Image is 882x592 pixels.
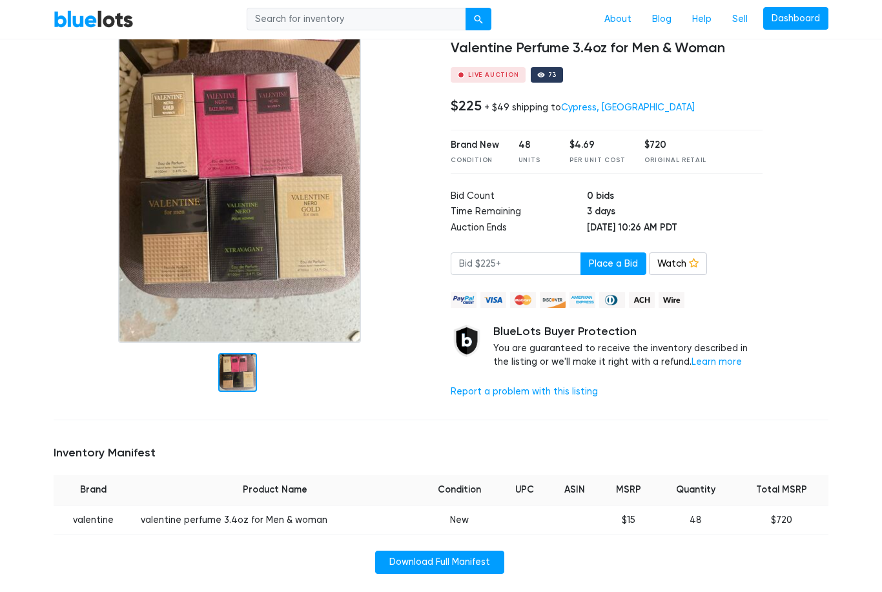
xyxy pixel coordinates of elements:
td: Time Remaining [451,205,587,221]
a: BlueLots [54,10,134,28]
div: Original Retail [644,156,706,166]
td: $720 [735,505,828,536]
button: Place a Bid [580,253,646,276]
td: valentine [54,505,133,536]
th: MSRP [600,476,657,505]
div: Condition [451,156,499,166]
a: Cypress, [GEOGRAPHIC_DATA] [561,103,695,114]
h4: Valentine Perfume 3.4oz for Men & Woman [451,41,763,57]
img: wire-908396882fe19aaaffefbd8e17b12f2f29708bd78693273c0e28e3a24408487f.png [659,292,684,309]
div: $4.69 [569,139,625,153]
a: Blog [642,7,682,32]
td: New [418,505,500,536]
div: $720 [644,139,706,153]
td: [DATE] 10:26 AM PDT [587,221,762,238]
th: ASIN [549,476,600,505]
th: Brand [54,476,133,505]
td: 3 days [587,205,762,221]
div: 73 [548,72,557,79]
th: Total MSRP [735,476,828,505]
th: UPC [500,476,549,505]
th: Quantity [657,476,735,505]
th: Condition [418,476,500,505]
div: Units [518,156,551,166]
h4: $225 [451,98,482,115]
a: Sell [722,7,758,32]
h5: Inventory Manifest [54,447,828,461]
input: Bid $225+ [451,253,581,276]
img: paypal_credit-80455e56f6e1299e8d57f40c0dcee7b8cd4ae79b9eccbfc37e2480457ba36de9.png [451,292,477,309]
div: You are guaranteed to receive the inventory described in the listing or we'll make it right with ... [493,325,763,370]
div: Live Auction [468,72,519,79]
div: 48 [518,139,551,153]
div: + $49 shipping to [484,103,695,114]
img: diners_club-c48f30131b33b1bb0e5d0e2dbd43a8bea4cb12cb2961413e2f4250e06c020426.png [599,292,625,309]
a: Report a problem with this listing [451,387,598,398]
img: visa-79caf175f036a155110d1892330093d4c38f53c55c9ec9e2c3a54a56571784bb.png [480,292,506,309]
a: Help [682,7,722,32]
img: mastercard-42073d1d8d11d6635de4c079ffdb20a4f30a903dc55d1612383a1b395dd17f39.png [510,292,536,309]
img: discover-82be18ecfda2d062aad2762c1ca80e2d36a4073d45c9e0ffae68cd515fbd3d32.png [540,292,566,309]
img: american_express-ae2a9f97a040b4b41f6397f7637041a5861d5f99d0716c09922aba4e24c8547d.png [569,292,595,309]
a: Download Full Manifest [375,551,504,575]
td: Auction Ends [451,221,587,238]
img: ach-b7992fed28a4f97f893c574229be66187b9afb3f1a8d16a4691d3d3140a8ab00.png [629,292,655,309]
h5: BlueLots Buyer Protection [493,325,763,340]
a: About [594,7,642,32]
a: Dashboard [763,7,828,30]
td: 0 bids [587,190,762,206]
td: Bid Count [451,190,587,206]
img: buyer_protection_shield-3b65640a83011c7d3ede35a8e5a80bfdfaa6a97447f0071c1475b91a4b0b3d01.png [451,325,483,358]
td: valentine perfume 3.4oz for Men & woman [133,505,418,536]
th: Product Name [133,476,418,505]
input: Search for inventory [247,8,466,31]
a: Learn more [692,357,742,368]
td: 48 [657,505,735,536]
td: $15 [600,505,657,536]
img: 993b0298-144a-4568-9890-4136b82920e1-1759869218.jpg [118,21,361,343]
a: Watch [649,253,707,276]
div: Per Unit Cost [569,156,625,166]
div: Brand New [451,139,499,153]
